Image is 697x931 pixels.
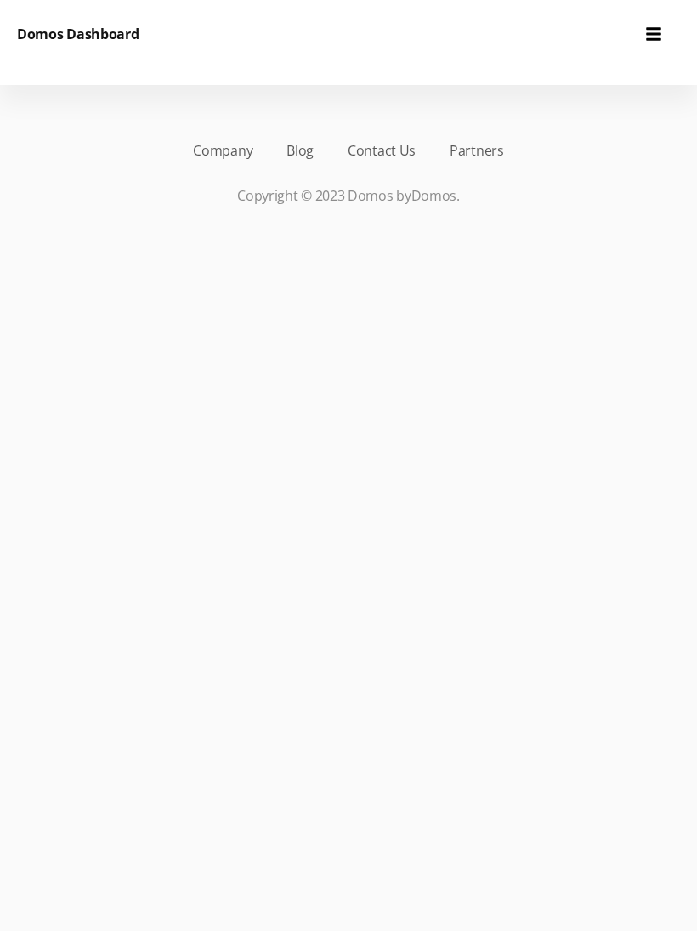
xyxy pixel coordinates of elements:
[348,140,416,161] a: Contact Us
[286,140,314,161] a: Blog
[17,24,139,44] h6: Domos Dashboard
[450,140,504,161] a: Partners
[42,185,654,206] p: Copyright © 2023 Domos by .
[193,140,252,161] a: Company
[411,186,457,205] a: Domos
